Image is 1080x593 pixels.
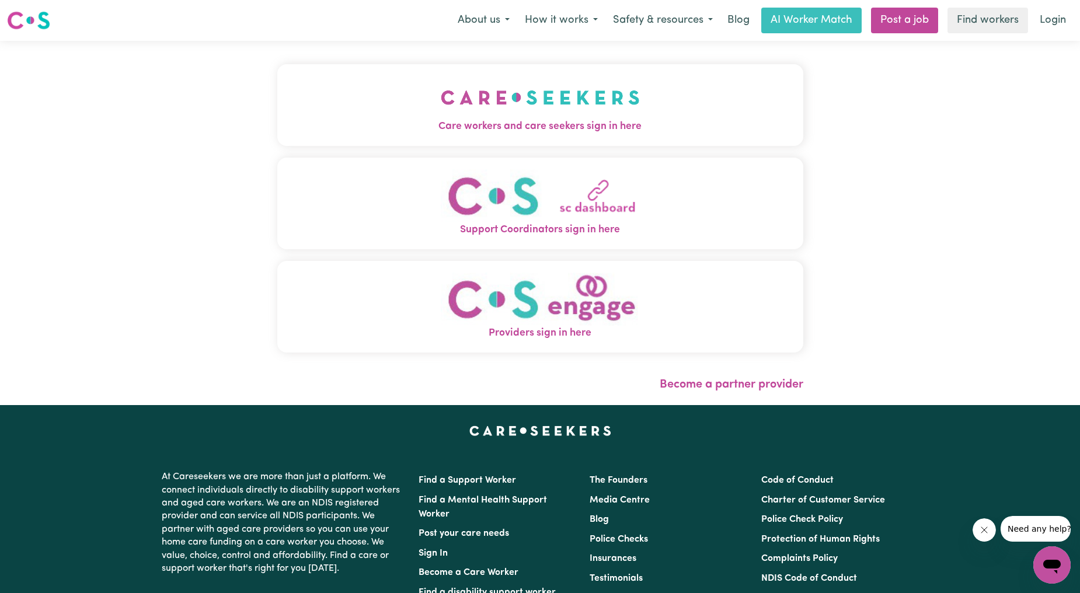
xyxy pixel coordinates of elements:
[761,476,834,485] a: Code of Conduct
[419,549,448,558] a: Sign In
[590,476,647,485] a: The Founders
[7,10,50,31] img: Careseekers logo
[277,261,803,353] button: Providers sign in here
[277,158,803,249] button: Support Coordinators sign in here
[761,535,880,544] a: Protection of Human Rights
[761,515,843,524] a: Police Check Policy
[1033,8,1073,33] a: Login
[605,8,720,33] button: Safety & resources
[973,518,996,542] iframe: Close message
[590,535,648,544] a: Police Checks
[590,515,609,524] a: Blog
[761,574,857,583] a: NDIS Code of Conduct
[947,8,1028,33] a: Find workers
[1033,546,1071,584] iframe: Button to launch messaging window
[761,8,862,33] a: AI Worker Match
[517,8,605,33] button: How it works
[761,554,838,563] a: Complaints Policy
[277,326,803,341] span: Providers sign in here
[720,8,757,33] a: Blog
[871,8,938,33] a: Post a job
[1001,516,1071,542] iframe: Message from company
[590,496,650,505] a: Media Centre
[277,119,803,134] span: Care workers and care seekers sign in here
[162,466,405,580] p: At Careseekers we are more than just a platform. We connect individuals directly to disability su...
[450,8,517,33] button: About us
[419,496,547,519] a: Find a Mental Health Support Worker
[761,496,885,505] a: Charter of Customer Service
[7,8,71,18] span: Need any help?
[590,574,643,583] a: Testimonials
[419,529,509,538] a: Post your care needs
[590,554,636,563] a: Insurances
[469,426,611,435] a: Careseekers home page
[277,64,803,146] button: Care workers and care seekers sign in here
[419,476,516,485] a: Find a Support Worker
[660,379,803,390] a: Become a partner provider
[277,222,803,238] span: Support Coordinators sign in here
[7,7,50,34] a: Careseekers logo
[419,568,518,577] a: Become a Care Worker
